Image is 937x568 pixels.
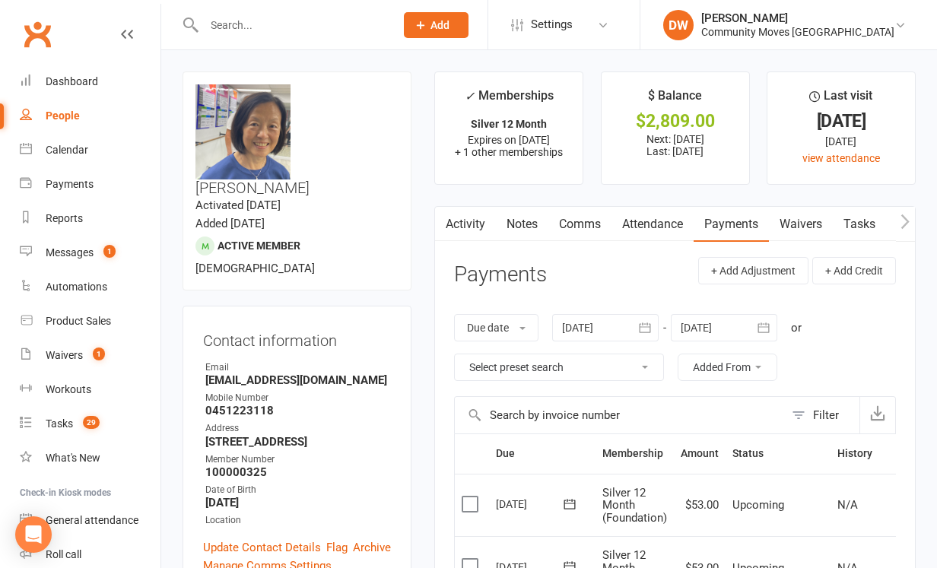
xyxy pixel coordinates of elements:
strong: [EMAIL_ADDRESS][DOMAIN_NAME] [205,373,391,387]
button: + Add Credit [812,257,896,284]
a: Payments [694,207,769,242]
div: [DATE] [781,133,901,150]
div: Date of Birth [205,483,391,497]
time: Activated [DATE] [195,198,281,212]
th: Amount [674,434,726,473]
span: 1 [93,347,105,360]
div: Messages [46,246,94,259]
strong: Silver 12 Month [471,118,547,130]
div: Open Intercom Messenger [15,516,52,553]
strong: [DATE] [205,496,391,509]
span: Expires on [DATE] [468,134,550,146]
div: General attendance [46,514,138,526]
div: Payments [46,178,94,190]
a: Update Contact Details [203,538,321,557]
a: Calendar [20,133,160,167]
div: [PERSON_NAME] [701,11,894,25]
div: Mobile Number [205,391,391,405]
div: Reports [46,212,83,224]
div: Member Number [205,452,391,467]
div: Address [205,421,391,436]
div: Location [205,513,391,528]
div: Product Sales [46,315,111,327]
button: Add [404,12,468,38]
div: $ Balance [648,86,702,113]
div: Workouts [46,383,91,395]
input: Search... [199,14,384,36]
a: Reports [20,201,160,236]
div: People [46,109,80,122]
a: Automations [20,270,160,304]
img: image1678834928.png [195,84,291,179]
div: [DATE] [496,492,566,516]
a: Dashboard [20,65,160,99]
span: + 1 other memberships [455,146,563,158]
a: General attendance kiosk mode [20,503,160,538]
div: Email [205,360,391,375]
div: Calendar [46,144,88,156]
div: What's New [46,452,100,464]
button: Filter [784,397,859,433]
div: Waivers [46,349,83,361]
span: Add [430,19,449,31]
strong: 0451223118 [205,404,391,417]
div: Last visit [809,86,872,113]
span: N/A [837,498,858,512]
time: Added [DATE] [195,217,265,230]
div: Tasks [46,417,73,430]
h3: Payments [454,263,547,287]
a: Waivers 1 [20,338,160,373]
span: Active member [218,240,300,252]
p: Next: [DATE] Last: [DATE] [615,133,735,157]
span: Silver 12 Month (Foundation) [602,486,667,525]
input: Search by invoice number [455,397,784,433]
a: Comms [548,207,611,242]
a: Attendance [611,207,694,242]
h3: Contact information [203,326,391,349]
i: ✓ [465,89,475,103]
span: Settings [531,8,573,42]
th: History [831,434,897,473]
td: $53.00 [674,474,726,537]
a: People [20,99,160,133]
div: DW [663,10,694,40]
div: or [791,319,802,337]
div: Community Moves [GEOGRAPHIC_DATA] [701,25,894,39]
a: Payments [20,167,160,201]
a: Messages 1 [20,236,160,270]
th: Membership [596,434,674,473]
span: Upcoming [732,498,784,512]
a: Activity [435,207,496,242]
button: Due date [454,314,538,341]
button: Added From [678,354,777,381]
div: Automations [46,281,107,293]
button: + Add Adjustment [698,257,808,284]
div: Dashboard [46,75,98,87]
th: Status [726,434,831,473]
a: What's New [20,441,160,475]
strong: 100000325 [205,465,391,479]
strong: [STREET_ADDRESS] [205,435,391,449]
div: [DATE] [781,113,901,129]
a: view attendance [802,152,880,164]
a: Workouts [20,373,160,407]
span: 1 [103,245,116,258]
a: Product Sales [20,304,160,338]
span: [DEMOGRAPHIC_DATA] [195,262,315,275]
span: 29 [83,416,100,429]
th: Due [489,434,596,473]
a: Tasks 29 [20,407,160,441]
a: Tasks [833,207,886,242]
h3: [PERSON_NAME] [195,84,399,196]
div: Memberships [465,86,554,114]
div: $2,809.00 [615,113,735,129]
div: Filter [813,406,839,424]
a: Flag [326,538,348,557]
a: Clubworx [18,15,56,53]
a: Archive [353,538,391,557]
a: Notes [496,207,548,242]
a: Waivers [769,207,833,242]
div: Roll call [46,548,81,560]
